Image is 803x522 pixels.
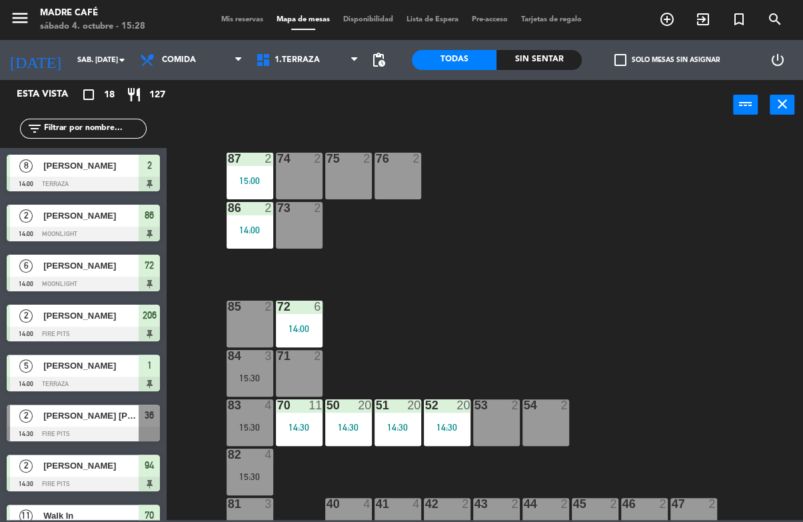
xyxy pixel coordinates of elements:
span: Comida [162,55,196,65]
span: Mapa de mesas [270,16,337,23]
button: power_input [733,95,758,115]
div: 52 [425,399,426,411]
div: 2 [265,301,273,313]
i: restaurant [126,87,142,103]
i: exit_to_app [695,11,711,27]
i: crop_square [81,87,97,103]
div: 20 [456,399,470,411]
div: 82 [228,449,229,461]
div: 4 [412,498,420,510]
div: 14:00 [276,324,323,333]
span: check_box_outline_blank [614,54,626,66]
div: 15:30 [227,373,273,383]
span: 1 [147,357,152,373]
div: 2 [314,350,322,362]
div: 15:30 [227,472,273,481]
span: 72 [145,257,154,273]
div: 71 [277,350,278,362]
div: 3 [265,498,273,510]
div: 87 [228,153,229,165]
div: 2 [265,153,273,165]
div: 15:30 [227,423,273,432]
span: Pre-acceso [465,16,514,23]
span: 5 [19,359,33,373]
div: 4 [363,498,371,510]
span: Lista de Espera [400,16,465,23]
div: 2 [314,202,322,214]
div: 2 [511,399,519,411]
span: 2 [147,157,152,173]
div: Madre Café [40,7,145,20]
div: 45 [573,498,574,510]
i: search [767,11,783,27]
button: menu [10,8,30,33]
div: 73 [277,202,278,214]
div: 2 [412,153,420,165]
div: 3 [265,350,273,362]
div: 81 [228,498,229,510]
div: Sin sentar [496,50,582,70]
div: 4 [265,399,273,411]
div: 2 [363,153,371,165]
div: 4 [265,449,273,461]
span: RESERVAR MESA [649,8,685,31]
div: 2 [708,498,716,510]
div: 74 [277,153,278,165]
div: Todas [412,50,497,70]
div: Esta vista [7,87,96,103]
div: 70 [277,399,278,411]
div: 2 [462,498,470,510]
div: 14:30 [276,423,323,432]
span: 18 [104,87,115,103]
div: 20 [407,399,420,411]
span: [PERSON_NAME] [43,259,139,273]
span: 36 [145,407,154,423]
i: close [774,96,790,112]
div: 2 [659,498,667,510]
div: 14:30 [325,423,372,432]
i: menu [10,8,30,28]
span: 127 [149,87,165,103]
span: [PERSON_NAME] [43,159,139,173]
span: 94 [145,457,154,473]
span: [PERSON_NAME] [43,209,139,223]
div: 84 [228,350,229,362]
input: Filtrar por nombre... [43,121,146,136]
div: 41 [376,498,377,510]
span: [PERSON_NAME] [43,459,139,473]
span: [PERSON_NAME] [43,359,139,373]
div: 83 [228,399,229,411]
div: 85 [228,301,229,313]
div: 15:00 [227,176,273,185]
div: 6 [314,301,322,313]
div: 14:30 [375,423,421,432]
span: 206 [143,307,157,323]
span: [PERSON_NAME] [43,309,139,323]
div: 2 [560,399,568,411]
i: turned_in_not [731,11,747,27]
div: 72 [277,301,278,313]
span: 6 [19,259,33,273]
div: 47 [672,498,672,510]
div: 2 [265,202,273,214]
div: 2 [610,498,618,510]
span: Disponibilidad [337,16,400,23]
div: 2 [560,498,568,510]
i: add_circle_outline [659,11,675,27]
i: power_input [738,96,754,112]
div: 2 [314,153,322,165]
span: 2 [19,209,33,223]
span: Reserva especial [721,8,757,31]
span: Tarjetas de regalo [514,16,588,23]
div: 54 [524,399,524,411]
span: [PERSON_NAME] [PERSON_NAME] [43,409,139,423]
div: 11 [309,399,322,411]
span: WALK IN [685,8,721,31]
div: 42 [425,498,426,510]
